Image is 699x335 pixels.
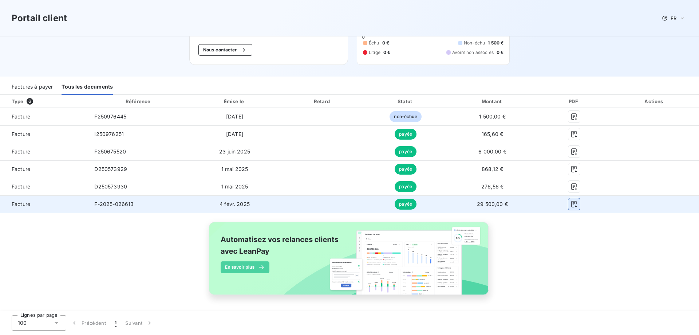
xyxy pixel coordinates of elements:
[6,148,83,155] span: Facture
[612,98,698,105] div: Actions
[478,148,506,155] span: 6 000,00 €
[448,98,537,105] div: Montant
[671,15,676,21] span: FR
[94,201,134,207] span: F-2025-026613
[121,315,158,331] button: Suivant
[94,131,124,137] span: I250976251
[452,49,494,56] span: Avoirs non associés
[6,200,83,208] span: Facture
[219,148,250,155] span: 23 juin 2025
[395,164,416,175] span: payée
[395,146,416,157] span: payée
[12,12,67,25] h3: Portail client
[94,183,127,190] span: D250573930
[18,319,27,327] span: 100
[479,113,506,120] span: 1 500,00 €
[62,79,113,95] div: Tous les documents
[94,166,127,172] span: D250573929
[94,113,126,120] span: F250976445
[27,98,33,105] span: 6
[6,183,83,190] span: Facture
[12,79,53,95] div: Factures à payer
[497,49,503,56] span: 0 €
[477,201,508,207] span: 29 500,00 €
[110,315,121,331] button: 1
[383,49,390,56] span: 0 €
[220,201,250,207] span: 4 févr. 2025
[390,111,421,122] span: non-échue
[126,98,150,104] div: Référence
[366,98,445,105] div: Statut
[369,40,379,46] span: Échu
[481,183,503,190] span: 276,56 €
[482,131,503,137] span: 165,60 €
[226,113,243,120] span: [DATE]
[382,40,389,46] span: 0 €
[362,34,365,40] span: 0
[221,166,248,172] span: 1 mai 2025
[198,44,252,56] button: Nous contacter
[540,98,609,105] div: PDF
[282,98,363,105] div: Retard
[221,183,248,190] span: 1 mai 2025
[66,315,110,331] button: Précédent
[395,199,416,210] span: payée
[6,113,83,120] span: Facture
[226,131,243,137] span: [DATE]
[202,218,497,307] img: banner
[482,166,503,172] span: 868,12 €
[395,129,416,140] span: payée
[6,165,83,173] span: Facture
[464,40,485,46] span: Non-échu
[6,131,83,138] span: Facture
[7,98,87,105] div: Type
[94,148,126,155] span: F250675520
[488,40,503,46] span: 1 500 €
[190,98,279,105] div: Émise le
[395,181,416,192] span: payée
[369,49,380,56] span: Litige
[115,319,116,327] span: 1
